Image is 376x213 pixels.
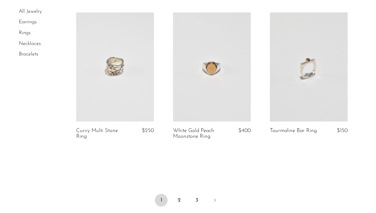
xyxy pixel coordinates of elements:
a: Next [208,194,221,208]
span: $150 [337,128,348,133]
a: All Jewelry [19,9,42,14]
span: 1 [155,194,168,207]
a: Necklaces [19,41,41,46]
span: $400 [238,128,251,133]
a: White Gold Peach Moonstone Ring [173,128,224,140]
a: Tourmaline Bar Ring [270,128,317,134]
a: 3 [191,194,203,207]
a: Curvy Multi Stone Ring [76,128,127,140]
a: Bracelets [19,52,38,57]
a: 2 [173,194,185,207]
a: Earrings [19,20,37,25]
span: $250 [142,128,154,133]
a: Rings [19,30,31,35]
